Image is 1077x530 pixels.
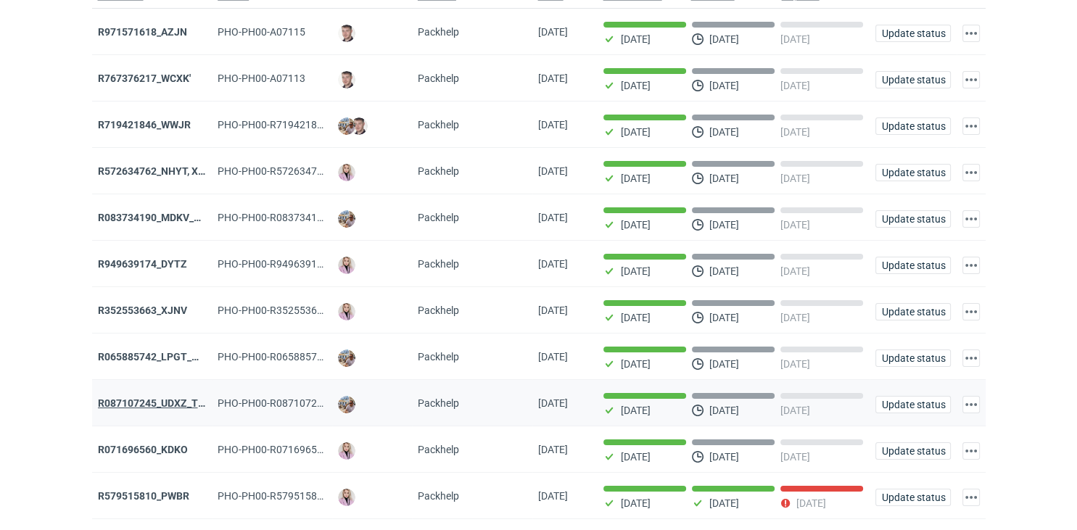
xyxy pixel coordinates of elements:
[218,444,360,455] span: PHO-PH00-R071696560_KDKO
[338,349,355,367] img: Michał Palasek
[962,396,980,413] button: Actions
[780,219,810,231] p: [DATE]
[418,490,459,502] span: Packhelp
[538,165,568,177] span: 12/08/2025
[875,71,951,88] button: Update status
[98,305,187,316] strong: R352553663_XJNV
[538,212,568,223] span: 12/08/2025
[780,405,810,416] p: [DATE]
[350,117,368,135] img: Maciej Sikora
[780,173,810,184] p: [DATE]
[875,210,951,228] button: Update status
[621,405,651,416] p: [DATE]
[98,490,189,502] a: R579515810_PWBR
[538,397,568,409] span: 01/08/2025
[709,265,739,277] p: [DATE]
[875,396,951,413] button: Update status
[882,399,944,410] span: Update status
[538,305,568,316] span: 06/08/2025
[882,214,944,224] span: Update status
[418,351,459,363] span: Packhelp
[962,489,980,506] button: Actions
[418,258,459,270] span: Packhelp
[962,303,980,320] button: Actions
[709,358,739,370] p: [DATE]
[875,349,951,367] button: Update status
[538,351,568,363] span: 05/08/2025
[709,33,739,45] p: [DATE]
[621,497,651,509] p: [DATE]
[338,442,355,460] img: Klaudia Wiśniewska
[418,119,459,131] span: Packhelp
[780,126,810,138] p: [DATE]
[538,490,568,502] span: 29/07/2025
[218,397,389,409] span: PHO-PH00-R087107245_UDXZ_TPPN
[98,258,187,270] a: R949639174_DYTZ
[962,349,980,367] button: Actions
[709,451,739,463] p: [DATE]
[709,405,739,416] p: [DATE]
[882,307,944,317] span: Update status
[875,489,951,506] button: Update status
[621,451,651,463] p: [DATE]
[98,397,218,409] a: R087107245_UDXZ_TPPN
[962,25,980,42] button: Actions
[218,212,394,223] span: PHO-PH00-R083734190_MDKV_MVXD
[538,73,568,84] span: 13/08/2025
[882,28,944,38] span: Update status
[418,165,459,177] span: Packhelp
[338,489,355,506] img: Klaudia Wiśniewska
[962,117,980,135] button: Actions
[418,212,459,223] span: Packhelp
[962,210,980,228] button: Actions
[98,212,222,223] strong: R083734190_MDKV_MVXD
[98,26,187,38] strong: R971571618_AZJN
[338,25,355,42] img: Maciej Sikora
[962,71,980,88] button: Actions
[418,305,459,316] span: Packhelp
[962,257,980,274] button: Actions
[621,173,651,184] p: [DATE]
[962,164,980,181] button: Actions
[621,33,651,45] p: [DATE]
[709,312,739,323] p: [DATE]
[218,119,363,131] span: PHO-PH00-R719421846_WWJR
[338,71,355,88] img: Maciej Sikora
[538,26,568,38] span: 18/08/2025
[418,397,459,409] span: Packhelp
[218,26,305,38] span: PHO-PH00-A07115
[875,303,951,320] button: Update status
[882,260,944,270] span: Update status
[98,119,191,131] a: R719421846_WWJR
[338,164,355,181] img: Klaudia Wiśniewska
[780,451,810,463] p: [DATE]
[780,312,810,323] p: [DATE]
[218,258,357,270] span: PHO-PH00-R949639174_DYTZ
[98,73,191,84] strong: R767376217_WCXK'
[621,312,651,323] p: [DATE]
[98,444,188,455] a: R071696560_KDKO
[538,444,568,455] span: 31/07/2025
[338,210,355,228] img: Michał Palasek
[218,73,305,84] span: PHO-PH00-A07113
[962,442,980,460] button: Actions
[538,258,568,270] span: 08/08/2025
[621,126,651,138] p: [DATE]
[621,358,651,370] p: [DATE]
[875,164,951,181] button: Update status
[796,497,826,509] p: [DATE]
[218,165,386,177] span: PHO-PH00-R572634762_NHYT,-XIXB
[338,396,355,413] img: Michał Palasek
[780,80,810,91] p: [DATE]
[218,305,359,316] span: PHO-PH00-R352553663_XJNV
[98,351,220,363] strong: R065885742_LPGT_MVNK
[875,442,951,460] button: Update status
[780,33,810,45] p: [DATE]
[418,26,459,38] span: Packhelp
[709,80,739,91] p: [DATE]
[418,444,459,455] span: Packhelp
